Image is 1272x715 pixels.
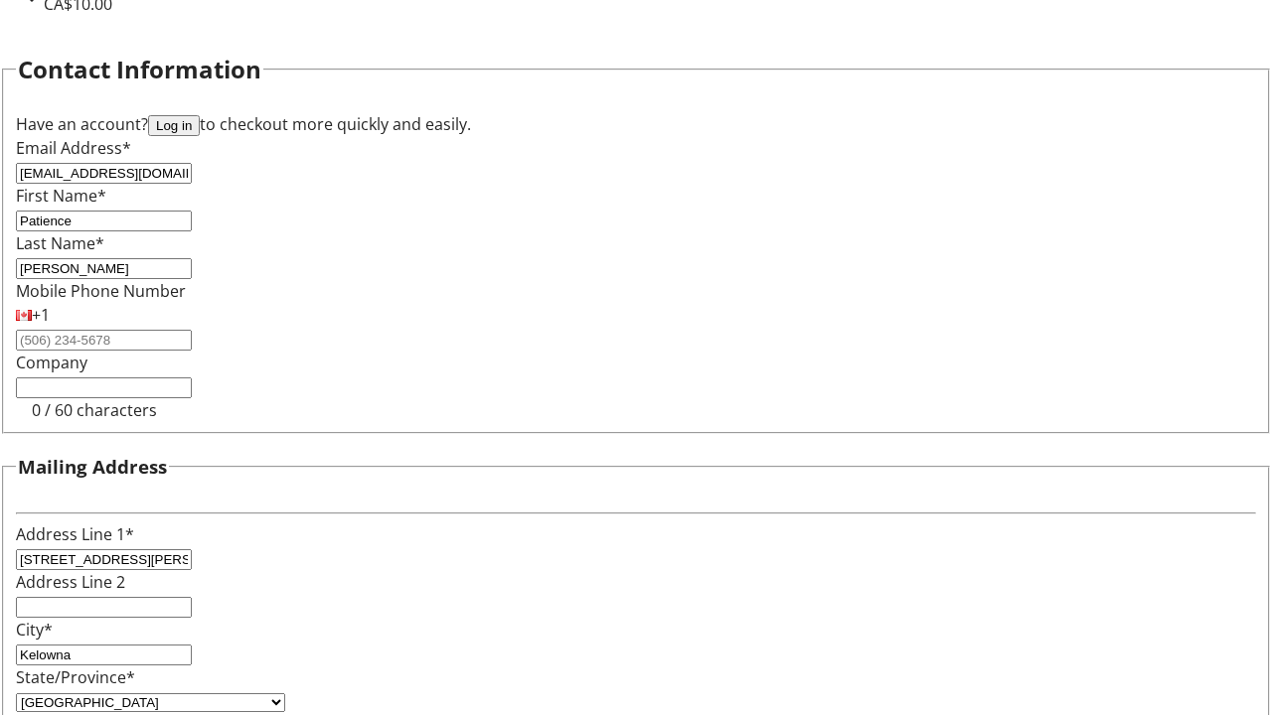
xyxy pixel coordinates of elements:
input: City [16,644,192,665]
label: Email Address* [16,137,131,159]
tr-character-limit: 0 / 60 characters [32,399,157,421]
button: Log in [148,115,200,136]
label: Last Name* [16,232,104,254]
label: City* [16,619,53,641]
h2: Contact Information [18,52,261,87]
label: Address Line 1* [16,523,134,545]
label: Address Line 2 [16,571,125,593]
input: (506) 234-5678 [16,330,192,351]
label: First Name* [16,185,106,207]
div: Have an account? to checkout more quickly and easily. [16,112,1256,136]
h3: Mailing Address [18,453,167,481]
label: Mobile Phone Number [16,280,186,302]
input: Address [16,549,192,570]
label: Company [16,352,87,373]
label: State/Province* [16,666,135,688]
